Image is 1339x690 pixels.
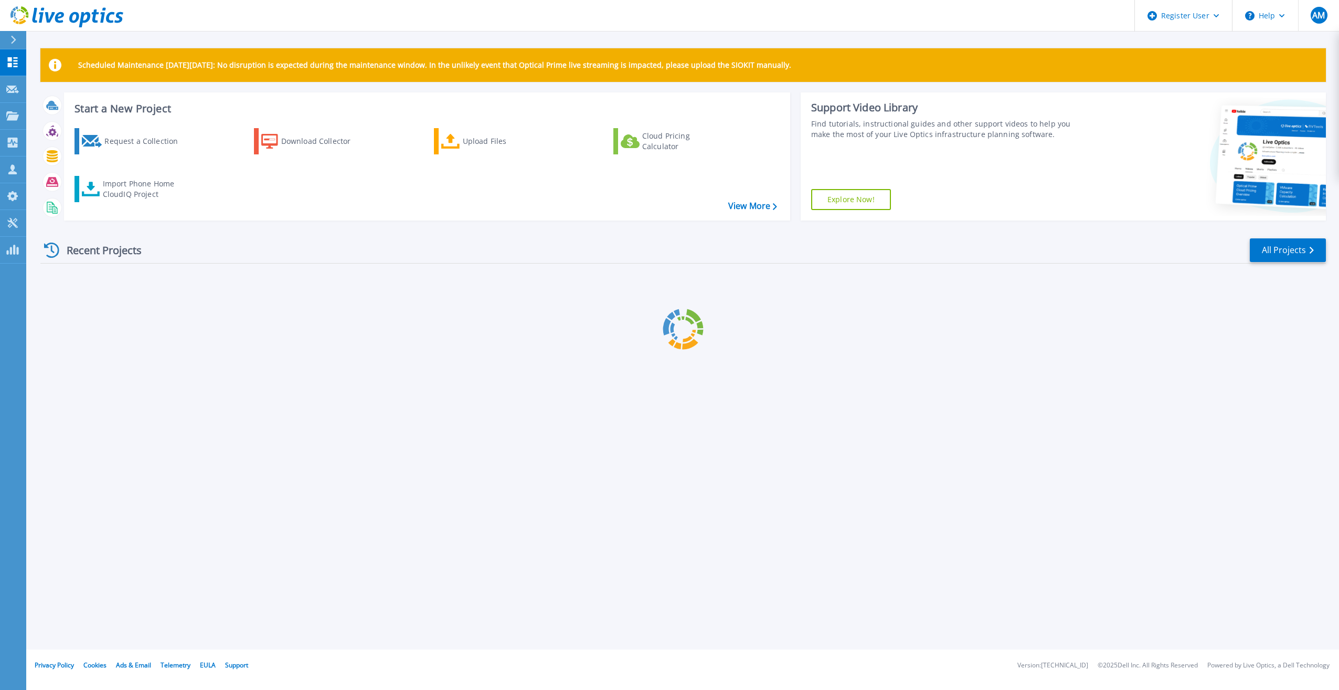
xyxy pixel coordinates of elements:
div: Import Phone Home CloudIQ Project [103,179,185,200]
a: Telemetry [161,661,190,670]
a: EULA [200,661,216,670]
a: Cloud Pricing Calculator [613,128,730,154]
li: © 2025 Dell Inc. All Rights Reserved [1098,662,1198,669]
div: Recent Projects [40,237,156,263]
a: Ads & Email [116,661,151,670]
span: AM [1312,11,1325,19]
div: Find tutorials, instructional guides and other support videos to help you make the most of your L... [811,119,1082,140]
a: All Projects [1250,238,1326,262]
a: View More [728,201,777,211]
a: Request a Collection [75,128,192,154]
a: Explore Now! [811,189,891,210]
div: Request a Collection [104,131,188,152]
a: Support [225,661,248,670]
a: Cookies [83,661,107,670]
li: Powered by Live Optics, a Dell Technology [1207,662,1330,669]
div: Download Collector [281,131,365,152]
a: Privacy Policy [35,661,74,670]
a: Download Collector [254,128,371,154]
div: Upload Files [463,131,547,152]
li: Version: [TECHNICAL_ID] [1017,662,1088,669]
h3: Start a New Project [75,103,777,114]
div: Support Video Library [811,101,1082,114]
a: Upload Files [434,128,551,154]
p: Scheduled Maintenance [DATE][DATE]: No disruption is expected during the maintenance window. In t... [78,61,791,69]
div: Cloud Pricing Calculator [642,131,726,152]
